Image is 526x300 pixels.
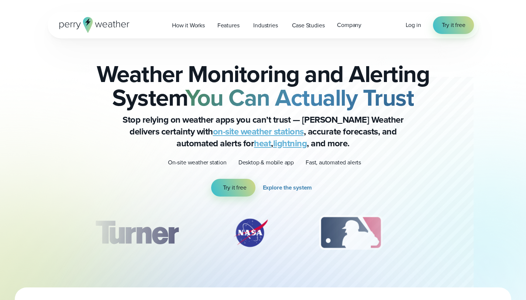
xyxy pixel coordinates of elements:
img: NASA.svg [225,214,276,251]
img: MLB.svg [312,214,390,251]
a: How it Works [166,18,211,33]
img: Turner-Construction_1.svg [84,214,189,251]
a: heat [254,137,271,150]
strong: You Can Actually Trust [185,80,414,115]
span: Features [217,21,240,30]
a: Log in [406,21,421,30]
img: PGA.svg [425,214,484,251]
a: Explore the system [263,179,315,197]
h2: Weather Monitoring and Alerting System [85,62,442,109]
p: Stop relying on weather apps you can’t trust — [PERSON_NAME] Weather delivers certainty with , ac... [116,114,411,149]
p: Fast, automated alerts [306,158,361,167]
a: lightning [273,137,307,150]
a: on-site weather stations [213,125,304,138]
div: 3 of 12 [312,214,390,251]
span: Try it free [223,183,247,192]
div: 4 of 12 [425,214,484,251]
span: How it Works [172,21,205,30]
div: 1 of 12 [84,214,189,251]
span: Company [337,21,361,30]
a: Try it free [211,179,255,197]
span: Explore the system [263,183,312,192]
div: 2 of 12 [225,214,276,251]
span: Log in [406,21,421,29]
span: Try it free [442,21,465,30]
a: Case Studies [286,18,331,33]
span: Industries [253,21,278,30]
span: Case Studies [292,21,325,30]
p: On-site weather station [168,158,227,167]
div: slideshow [85,214,442,255]
a: Try it free [433,16,474,34]
p: Desktop & mobile app [238,158,294,167]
